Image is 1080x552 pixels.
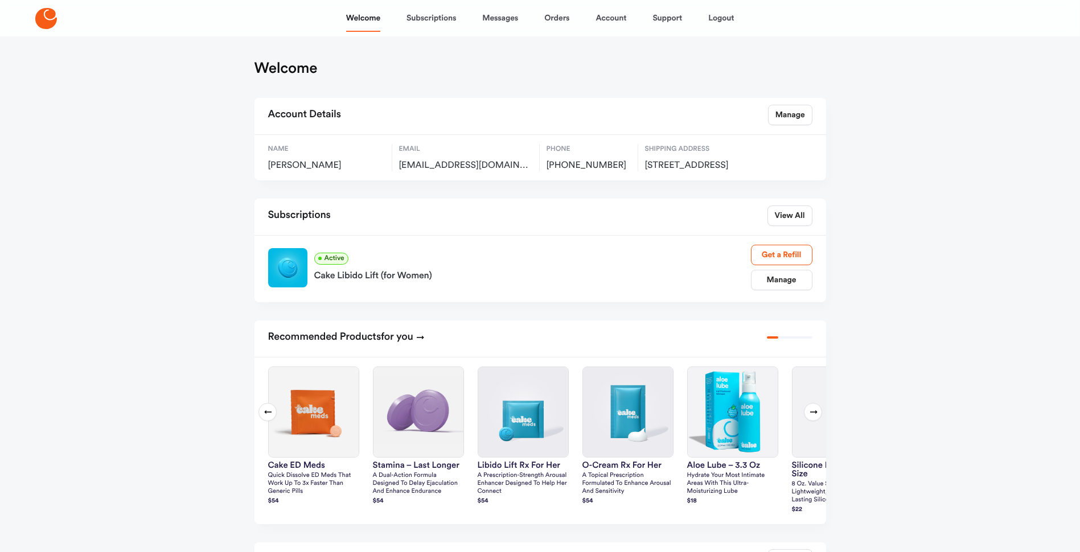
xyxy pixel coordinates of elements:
[268,160,385,171] span: [PERSON_NAME]
[268,327,425,348] h2: Recommended Products
[373,367,463,457] img: Stamina – Last Longer
[687,461,778,469] h3: Aloe Lube – 3.3 oz
[687,366,778,506] a: Aloe Lube – 3.3 ozAloe Lube – 3.3 ozHydrate your most intimate areas with this ultra-moisturizing...
[582,472,674,496] p: A topical prescription formulated to enhance arousal and sensitivity
[373,461,464,469] h3: Stamina – Last Longer
[478,367,568,457] img: Libido Lift Rx For Her
[314,253,348,265] span: Active
[268,472,359,496] p: Quick dissolve ED Meds that work up to 3x faster than generic pills
[547,160,631,171] span: [PHONE_NUMBER]
[652,5,682,32] a: Support
[582,498,593,504] strong: $ 54
[767,205,812,226] a: View All
[373,498,384,504] strong: $ 54
[645,160,767,171] span: P.O box 1253, Dexter, US, 88230
[645,144,767,154] span: Shipping Address
[269,367,359,457] img: Cake ED Meds
[583,367,673,457] img: O-Cream Rx for Her
[482,5,518,32] a: Messages
[268,205,331,226] h2: Subscriptions
[268,366,359,506] a: Cake ED MedsCake ED MedsQuick dissolve ED Meds that work up to 3x faster than generic pills$54
[478,498,488,504] strong: $ 54
[268,498,279,504] strong: $ 54
[373,472,464,496] p: A dual-action formula designed to delay ejaculation and enhance endurance
[478,472,569,496] p: A prescription-strength arousal enhancer designed to help her connect
[381,332,413,342] span: for you
[582,461,674,469] h3: O-Cream Rx for Her
[268,144,385,154] span: Name
[792,506,803,513] strong: $ 22
[254,59,318,77] h1: Welcome
[792,367,882,457] img: silicone lube – value size
[688,367,778,457] img: Aloe Lube – 3.3 oz
[544,5,569,32] a: Orders
[687,472,778,496] p: Hydrate your most intimate areas with this ultra-moisturizing lube
[268,461,359,469] h3: Cake ED Meds
[268,105,341,125] h2: Account Details
[792,461,883,478] h3: silicone lube – value size
[768,105,812,125] a: Manage
[478,461,569,469] h3: Libido Lift Rx For Her
[792,366,883,515] a: silicone lube – value sizesilicone lube – value size8 oz. Value size ultra lightweight, extremely...
[596,5,626,32] a: Account
[373,366,464,506] a: Stamina – Last LongerStamina – Last LongerA dual-action formula designed to delay ejaculation and...
[708,5,734,32] a: Logout
[751,270,812,290] a: Manage
[582,366,674,506] a: O-Cream Rx for HerO-Cream Rx for HerA topical prescription formulated to enhance arousal and sens...
[478,366,569,506] a: Libido Lift Rx For HerLibido Lift Rx For HerA prescription-strength arousal enhancer designed to ...
[399,144,532,154] span: Email
[406,5,456,32] a: Subscriptions
[547,144,631,154] span: Phone
[687,498,697,504] strong: $ 18
[346,5,380,32] a: Welcome
[792,480,883,504] p: 8 oz. Value size ultra lightweight, extremely long-lasting silicone formula
[268,248,307,287] img: Libido Lift Rx
[751,245,812,265] a: Get a Refill
[314,265,751,283] a: Cake Libido Lift (for Women)
[399,160,532,171] span: johnwalbert@outlook.com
